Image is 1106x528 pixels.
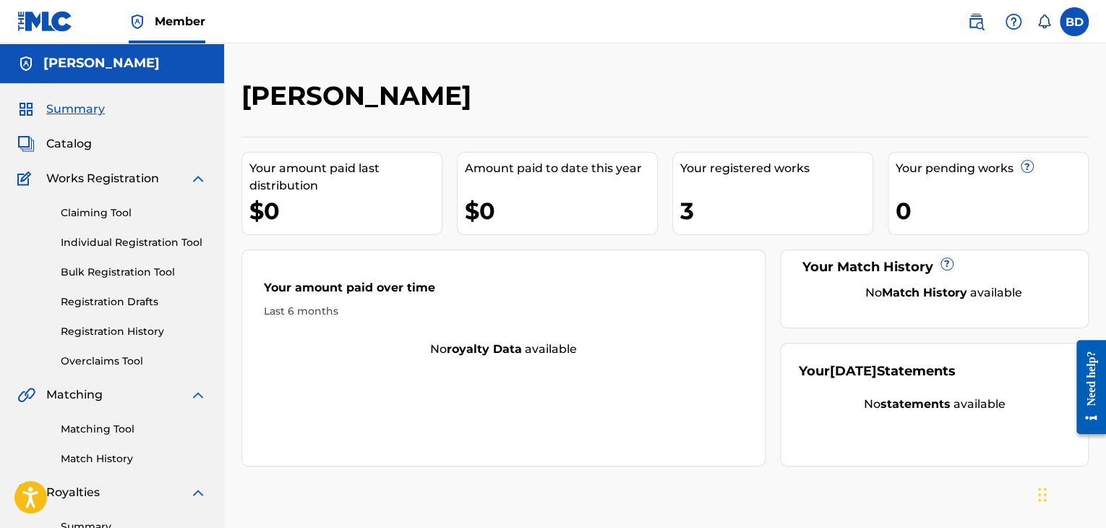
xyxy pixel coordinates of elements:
[61,324,207,339] a: Registration History
[242,341,765,358] div: No available
[799,257,1070,277] div: Your Match History
[264,279,743,304] div: Your amount paid over time
[61,451,207,467] a: Match History
[61,205,207,221] a: Claiming Tool
[46,135,92,153] span: Catalog
[1005,13,1022,30] img: help
[189,170,207,187] img: expand
[17,484,35,501] img: Royalties
[17,135,35,153] img: Catalog
[447,342,522,356] strong: royalty data
[817,284,1070,302] div: No available
[17,386,35,404] img: Matching
[465,160,657,177] div: Amount paid to date this year
[155,13,205,30] span: Member
[967,13,985,30] img: search
[961,7,990,36] a: Public Search
[46,386,103,404] span: Matching
[880,397,951,411] strong: statements
[61,294,207,310] a: Registration Drafts
[465,195,657,227] div: $0
[680,160,873,177] div: Your registered works
[17,135,92,153] a: CatalogCatalog
[799,362,956,381] div: Your Statements
[46,101,105,118] span: Summary
[249,160,442,195] div: Your amount paid last distribution
[941,258,953,270] span: ?
[46,170,159,187] span: Works Registration
[61,354,207,369] a: Overclaims Tool
[249,195,442,227] div: $0
[129,13,146,30] img: Top Rightsholder
[799,396,1070,413] div: No available
[896,160,1088,177] div: Your pending works
[896,195,1088,227] div: 0
[999,7,1028,36] div: Help
[1034,459,1106,528] iframe: Chat Widget
[1066,329,1106,446] iframe: Resource Center
[830,363,877,379] span: [DATE]
[17,101,105,118] a: SummarySummary
[46,484,100,501] span: Royalties
[680,195,873,227] div: 3
[17,170,36,187] img: Works Registration
[189,484,207,501] img: expand
[882,286,967,299] strong: Match History
[17,55,35,72] img: Accounts
[241,80,479,112] h2: [PERSON_NAME]
[189,386,207,404] img: expand
[61,422,207,437] a: Matching Tool
[61,265,207,280] a: Bulk Registration Tool
[1060,7,1089,36] div: User Menu
[17,101,35,118] img: Summary
[1037,14,1051,29] div: Notifications
[1021,161,1033,172] span: ?
[17,11,73,32] img: MLC Logo
[43,55,160,72] h5: Mike Pensado
[61,235,207,250] a: Individual Registration Tool
[1038,473,1047,516] div: Drag
[264,304,743,319] div: Last 6 months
